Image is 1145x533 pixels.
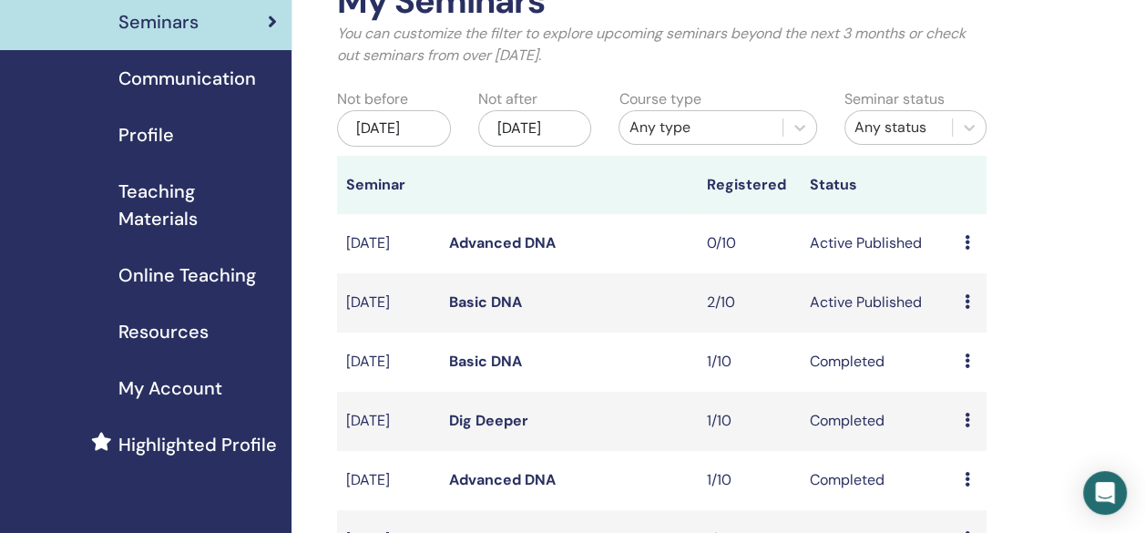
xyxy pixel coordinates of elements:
[337,23,987,67] p: You can customize the filter to explore upcoming seminars beyond the next 3 months or check out s...
[698,392,801,451] td: 1/10
[337,451,440,510] td: [DATE]
[478,110,592,147] div: [DATE]
[337,88,408,110] label: Not before
[698,451,801,510] td: 1/10
[449,470,556,489] a: Advanced DNA
[118,318,209,345] span: Resources
[629,117,773,138] div: Any type
[801,273,956,333] td: Active Published
[801,392,956,451] td: Completed
[449,411,528,430] a: Dig Deeper
[118,374,222,402] span: My Account
[854,117,943,138] div: Any status
[337,392,440,451] td: [DATE]
[698,214,801,273] td: 0/10
[337,110,451,147] div: [DATE]
[118,261,256,289] span: Online Teaching
[337,273,440,333] td: [DATE]
[698,333,801,392] td: 1/10
[478,88,537,110] label: Not after
[118,8,199,36] span: Seminars
[449,292,522,312] a: Basic DNA
[337,156,440,214] th: Seminar
[449,352,522,371] a: Basic DNA
[1083,471,1127,515] div: Open Intercom Messenger
[801,214,956,273] td: Active Published
[118,121,174,149] span: Profile
[449,233,556,252] a: Advanced DNA
[801,451,956,510] td: Completed
[118,178,277,232] span: Teaching Materials
[844,88,945,110] label: Seminar status
[337,214,440,273] td: [DATE]
[118,431,277,458] span: Highlighted Profile
[801,333,956,392] td: Completed
[801,156,956,214] th: Status
[698,156,801,214] th: Registered
[619,88,700,110] label: Course type
[337,333,440,392] td: [DATE]
[118,65,256,92] span: Communication
[698,273,801,333] td: 2/10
